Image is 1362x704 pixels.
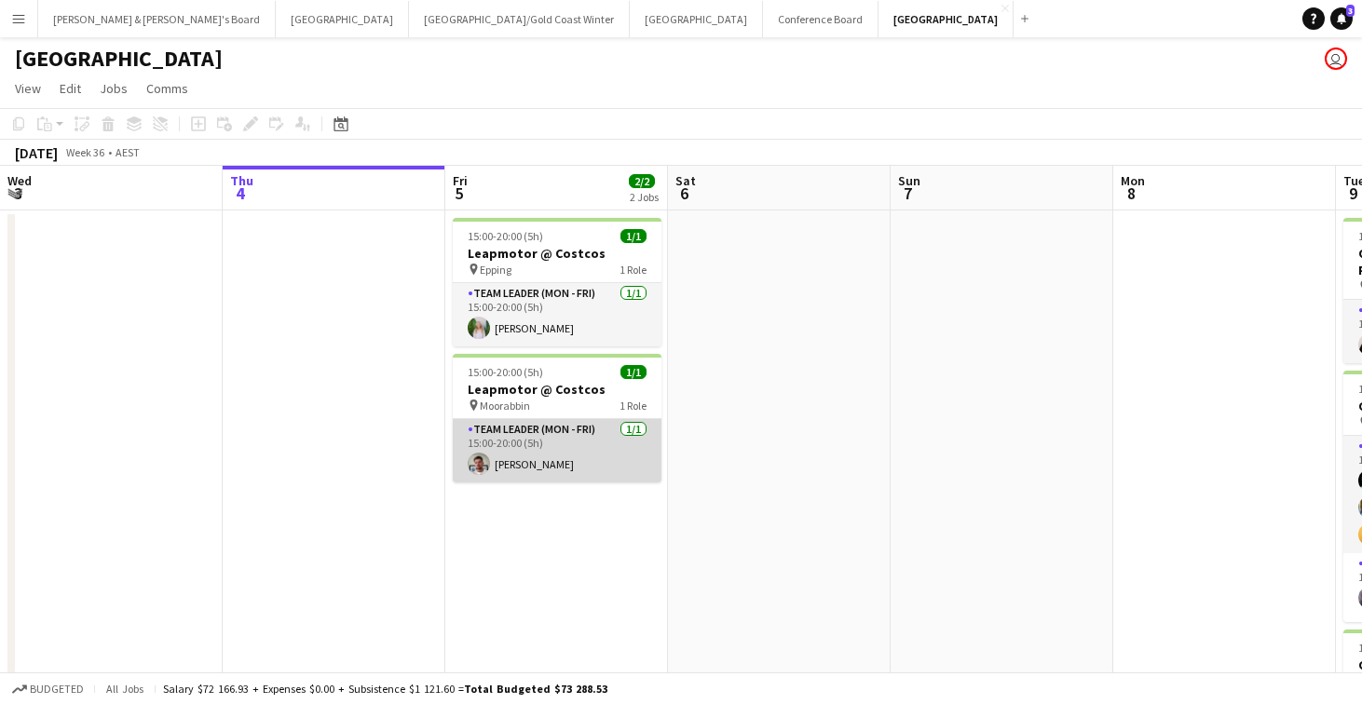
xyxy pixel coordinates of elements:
[675,172,696,189] span: Sat
[480,263,511,277] span: Epping
[7,76,48,101] a: View
[629,174,655,188] span: 2/2
[620,399,647,413] span: 1 Role
[895,183,920,204] span: 7
[100,80,128,97] span: Jobs
[673,183,696,204] span: 6
[61,145,108,159] span: Week 36
[878,1,1014,37] button: [GEOGRAPHIC_DATA]
[116,145,140,159] div: AEST
[453,172,468,189] span: Fri
[453,354,661,482] app-job-card: 15:00-20:00 (5h)1/1Leapmotor @ Costcos Moorabbin1 RoleTeam Leader (Mon - Fri)1/115:00-20:00 (5h)[...
[1330,7,1353,30] a: 3
[468,365,543,379] span: 15:00-20:00 (5h)
[1118,183,1145,204] span: 8
[30,683,84,696] span: Budgeted
[52,76,89,101] a: Edit
[480,399,530,413] span: Moorabbin
[146,80,188,97] span: Comms
[15,45,223,73] h1: [GEOGRAPHIC_DATA]
[102,682,147,696] span: All jobs
[620,229,647,243] span: 1/1
[230,172,253,189] span: Thu
[15,143,58,162] div: [DATE]
[630,1,763,37] button: [GEOGRAPHIC_DATA]
[453,381,661,398] h3: Leapmotor @ Costcos
[450,183,468,204] span: 5
[5,183,32,204] span: 3
[38,1,276,37] button: [PERSON_NAME] & [PERSON_NAME]'s Board
[227,183,253,204] span: 4
[620,263,647,277] span: 1 Role
[453,283,661,346] app-card-role: Team Leader (Mon - Fri)1/115:00-20:00 (5h)[PERSON_NAME]
[464,682,607,696] span: Total Budgeted $73 288.53
[7,172,32,189] span: Wed
[453,218,661,346] app-job-card: 15:00-20:00 (5h)1/1Leapmotor @ Costcos Epping1 RoleTeam Leader (Mon - Fri)1/115:00-20:00 (5h)[PER...
[898,172,920,189] span: Sun
[453,419,661,482] app-card-role: Team Leader (Mon - Fri)1/115:00-20:00 (5h)[PERSON_NAME]
[453,245,661,262] h3: Leapmotor @ Costcos
[9,679,87,699] button: Budgeted
[620,365,647,379] span: 1/1
[60,80,81,97] span: Edit
[276,1,409,37] button: [GEOGRAPHIC_DATA]
[1121,172,1145,189] span: Mon
[163,682,607,696] div: Salary $72 166.93 + Expenses $0.00 + Subsistence $1 121.60 =
[468,229,543,243] span: 15:00-20:00 (5h)
[630,190,659,204] div: 2 Jobs
[1346,5,1355,17] span: 3
[15,80,41,97] span: View
[409,1,630,37] button: [GEOGRAPHIC_DATA]/Gold Coast Winter
[763,1,878,37] button: Conference Board
[92,76,135,101] a: Jobs
[1325,47,1347,70] app-user-avatar: James Millard
[139,76,196,101] a: Comms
